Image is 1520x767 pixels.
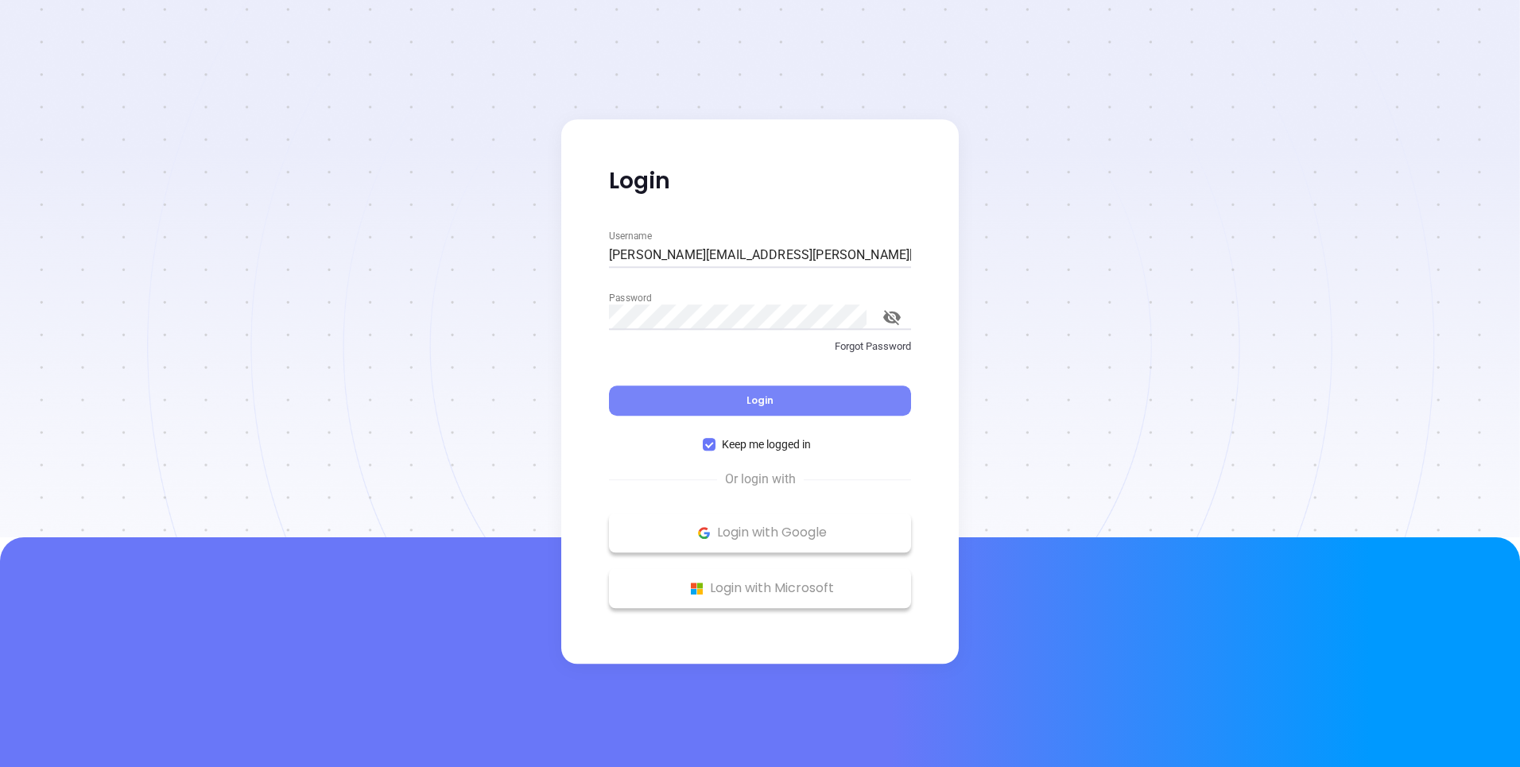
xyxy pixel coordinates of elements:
[746,393,774,407] span: Login
[617,521,903,544] p: Login with Google
[717,470,804,489] span: Or login with
[609,339,911,354] p: Forgot Password
[609,513,911,552] button: Google Logo Login with Google
[715,436,817,453] span: Keep me logged in
[694,523,714,543] img: Google Logo
[609,230,652,240] label: Username
[617,576,903,600] p: Login with Microsoft
[609,568,911,608] button: Microsoft Logo Login with Microsoft
[609,292,651,302] label: Password
[873,298,911,336] button: toggle password visibility
[609,167,911,196] p: Login
[609,385,911,416] button: Login
[687,579,707,598] img: Microsoft Logo
[609,339,911,367] a: Forgot Password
